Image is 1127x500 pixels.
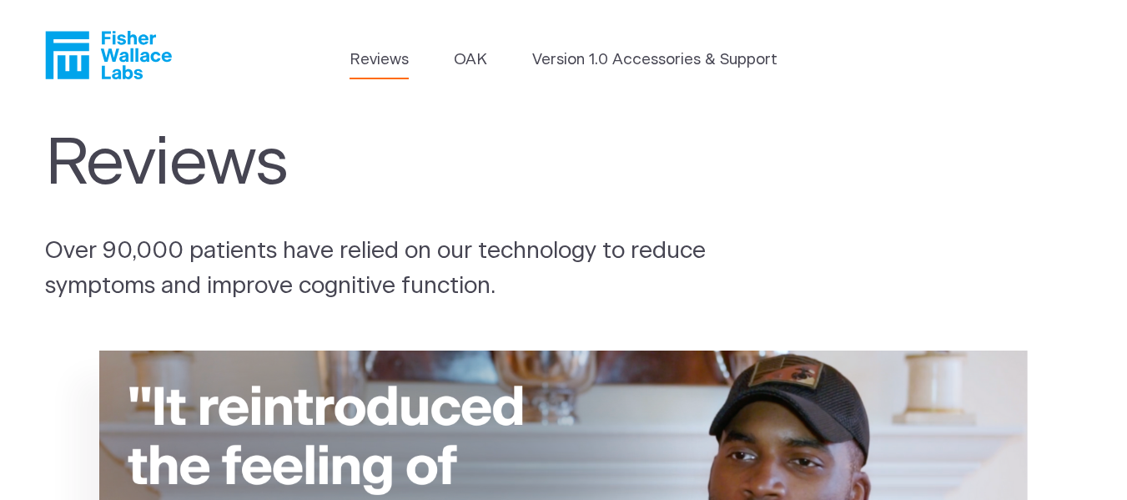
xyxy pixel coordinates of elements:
[45,235,774,305] p: Over 90,000 patients have relied on our technology to reduce symptoms and improve cognitive funct...
[350,48,409,72] a: Reviews
[45,126,739,203] h1: Reviews
[454,48,487,72] a: OAK
[45,31,172,79] a: Fisher Wallace
[532,48,777,72] a: Version 1.0 Accessories & Support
